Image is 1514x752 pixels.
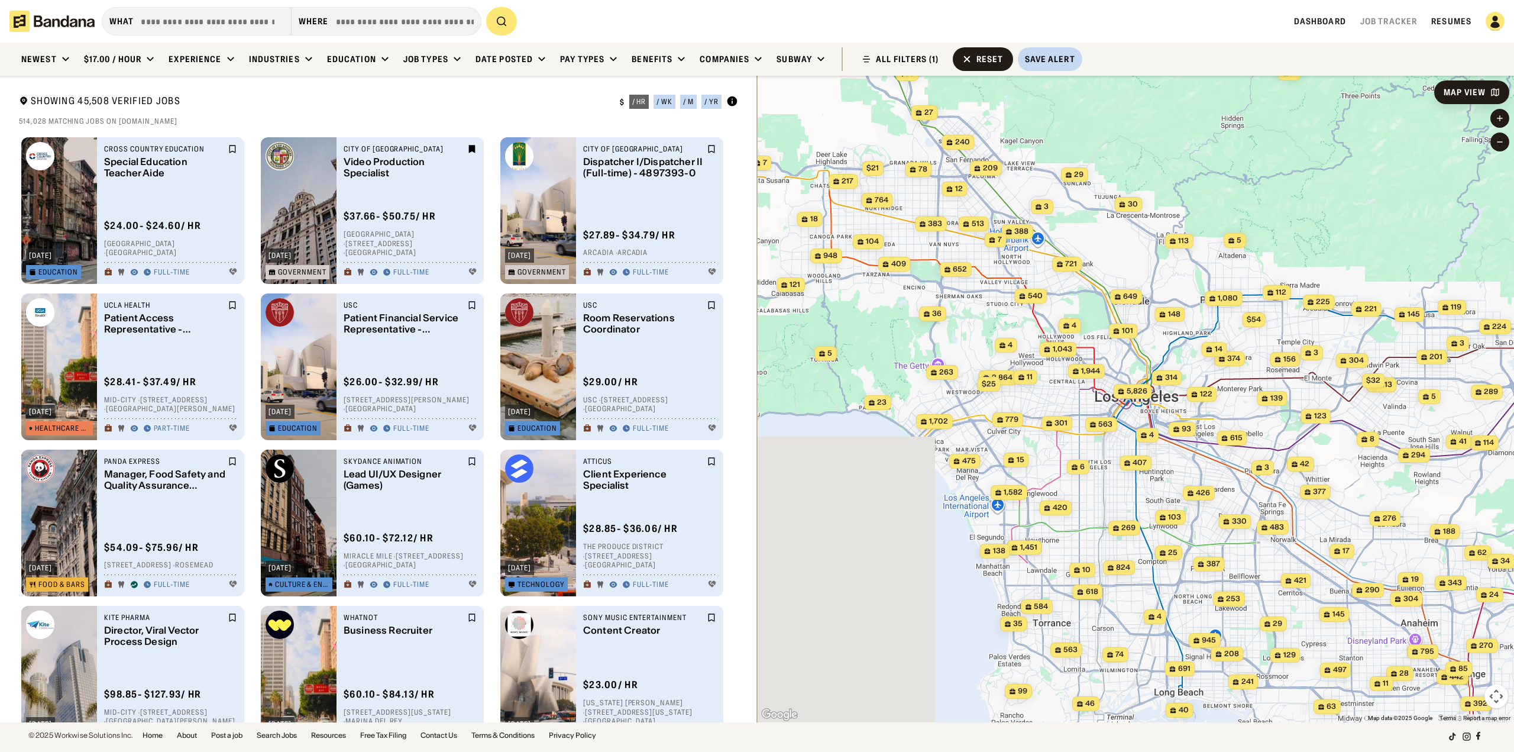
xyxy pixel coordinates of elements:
[344,708,477,726] div: [STREET_ADDRESS][US_STATE] · Marina del Rey
[1368,715,1432,721] span: Map data ©2025 Google
[1215,344,1222,354] span: 14
[1053,344,1072,354] span: 1,043
[1383,679,1389,689] span: 11
[583,312,704,335] div: Room Reservations Coordinator
[982,379,996,388] span: $25
[104,312,225,335] div: Patient Access Representative - [GEOGRAPHIC_DATA][PERSON_NAME] (Part-Time)
[344,395,477,414] div: [STREET_ADDRESS][PERSON_NAME] · [GEOGRAPHIC_DATA]
[28,732,133,739] div: © 2025 Workwise Solutions Inc.
[266,142,294,170] img: City of Los Angeles logo
[1017,455,1024,465] span: 15
[823,251,837,261] span: 948
[1316,297,1330,307] span: 225
[1168,548,1177,558] span: 25
[211,732,242,739] a: Post a job
[268,721,292,728] div: [DATE]
[700,54,749,64] div: Companies
[508,721,531,728] div: [DATE]
[344,301,465,310] div: USC
[932,309,942,319] span: 36
[1451,302,1461,312] span: 119
[1448,578,1462,588] span: 343
[1241,677,1254,687] span: 241
[866,163,879,172] span: $21
[1034,602,1048,612] span: 584
[360,732,406,739] a: Free Tax Filing
[633,268,669,277] div: Full-time
[993,546,1005,556] span: 138
[104,708,237,726] div: Mid-City · [STREET_ADDRESS] · [GEOGRAPHIC_DATA][PERSON_NAME]
[827,348,832,359] span: 5
[505,454,533,483] img: Atticus logo
[344,551,477,570] div: Miracle Mile · [STREET_ADDRESS] · [GEOGRAPHIC_DATA]
[1270,393,1283,404] span: 139
[1227,354,1240,364] span: 374
[1314,348,1318,358] span: 3
[266,298,294,327] img: USC logo
[505,142,533,170] img: City of Arcadia logo
[972,219,984,229] span: 513
[760,707,799,722] a: Open this area in Google Maps (opens a new window)
[1128,199,1138,209] span: 30
[177,732,197,739] a: About
[1463,715,1510,721] a: Report a map error
[1294,576,1306,586] span: 421
[1081,366,1100,376] span: 1,944
[268,564,292,572] div: [DATE]
[1439,715,1456,721] a: Terms (opens in new tab)
[154,268,190,277] div: Full-time
[344,376,439,388] div: $ 26.00 - $32.99 / hr
[1500,556,1510,566] span: 34
[583,679,638,692] div: $ 23.00 / hr
[1473,699,1487,709] span: 392
[998,235,1002,245] span: 7
[876,55,939,63] div: ALL FILTERS (1)
[517,581,565,588] div: Technology
[344,532,434,544] div: $ 60.10 - $72.12 / hr
[632,98,646,105] div: / hr
[1332,609,1345,619] span: 145
[1283,354,1296,364] span: 156
[1085,699,1095,709] span: 46
[918,164,927,175] span: 78
[344,625,465,636] div: Business Recruiter
[268,252,292,259] div: [DATE]
[1027,372,1033,382] span: 11
[1054,418,1067,428] span: 301
[1333,665,1347,675] span: 497
[583,156,704,179] div: Dispatcher I/Dispatcher II (Full-time) - 4897393-0
[1273,619,1282,629] span: 29
[1098,419,1112,430] span: 563
[29,721,52,728] div: [DATE]
[393,424,429,434] div: Full-time
[1123,292,1137,302] span: 649
[1237,235,1241,246] span: 5
[1182,424,1191,434] span: 93
[583,613,704,622] div: Sony Music Entertainment
[656,98,672,105] div: / wk
[1025,54,1075,64] div: Save Alert
[866,237,879,247] span: 104
[104,376,196,388] div: $ 28.41 - $37.49 / hr
[104,613,225,622] div: Kite Pharma
[1232,517,1247,527] span: 330
[38,269,78,276] div: Education
[344,312,465,335] div: Patient Financial Service Representative - Admitting - Full Time 8 Hour Variable Shift (Union)
[583,395,716,414] div: USC · [STREET_ADDRESS] · [GEOGRAPHIC_DATA]
[1065,259,1077,269] span: 721
[1247,315,1261,324] span: $54
[983,163,998,173] span: 209
[891,259,906,269] span: 409
[1431,392,1436,402] span: 5
[1403,594,1418,604] span: 304
[393,268,429,277] div: Full-time
[1366,376,1380,385] span: $32
[1004,488,1023,498] span: 1,582
[1063,645,1078,655] span: 563
[1005,415,1018,425] span: 779
[344,230,477,258] div: [GEOGRAPHIC_DATA] · [STREET_ADDRESS] · [GEOGRAPHIC_DATA]
[1444,88,1486,96] div: Map View
[1489,590,1499,600] span: 24
[403,54,448,64] div: Job Types
[275,581,329,588] div: Culture & Entertainment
